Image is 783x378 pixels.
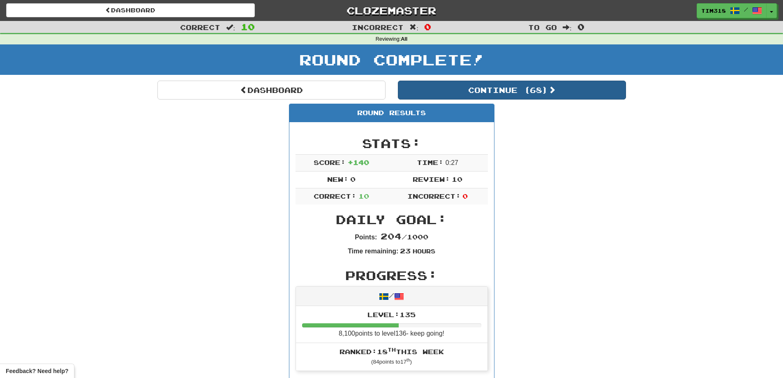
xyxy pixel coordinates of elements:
span: / 1000 [381,233,428,241]
a: Dashboard [6,3,255,17]
span: Ranked: 18 this week [340,348,444,355]
span: Time: [417,158,443,166]
span: Incorrect: [407,192,461,200]
span: New: [327,175,349,183]
span: 204 [381,231,402,241]
h2: Stats: [296,137,488,150]
span: Review: [413,175,450,183]
span: : [563,24,572,31]
strong: Points: [355,234,377,241]
small: ( 84 points to 17 ) [371,359,412,365]
span: Incorrect [352,23,404,31]
li: 8,100 points to level 136 - keep going! [296,306,487,343]
small: Hours [413,248,435,255]
strong: Time remaining: [348,248,398,255]
span: Correct: [314,192,356,200]
span: 23 [400,247,411,255]
span: Correct [180,23,220,31]
span: : [409,24,418,31]
a: Clozemaster [267,3,516,18]
span: + 140 [348,158,369,166]
a: Dashboard [157,81,386,100]
span: Score: [314,158,346,166]
span: 0 [350,175,356,183]
div: Round Results [289,104,494,122]
span: 0 [577,22,584,32]
span: Tim318 [701,7,726,14]
button: Continue (68) [398,81,626,100]
span: : [226,24,235,31]
sup: th [407,358,410,362]
span: / [744,7,748,12]
span: Open feedback widget [6,367,68,375]
span: 0 [424,22,431,32]
h1: Round Complete! [3,51,780,68]
span: Level: 135 [367,311,416,318]
h2: Daily Goal: [296,213,488,226]
strong: All [401,36,407,42]
div: / [296,287,487,306]
span: 10 [452,175,462,183]
span: 0 : 27 [446,159,458,166]
span: To go [528,23,557,31]
span: 10 [358,192,369,200]
sup: th [388,347,396,352]
h2: Progress: [296,269,488,282]
a: Tim318 / [697,3,767,18]
span: 10 [241,22,255,32]
span: 0 [462,192,468,200]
